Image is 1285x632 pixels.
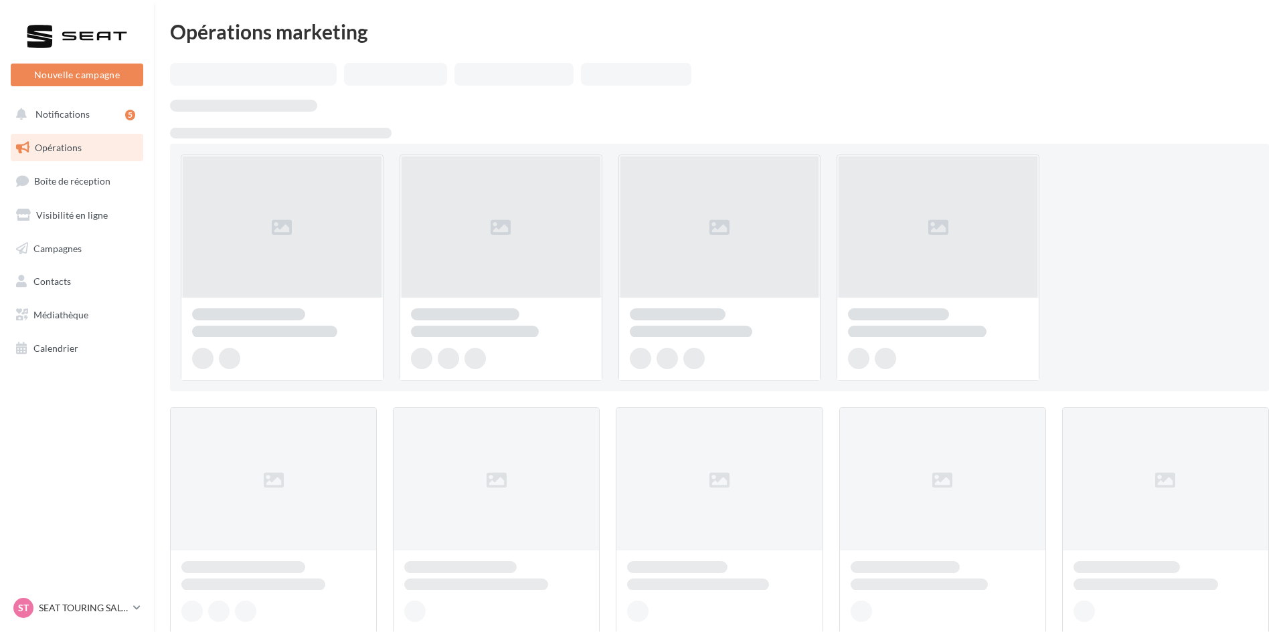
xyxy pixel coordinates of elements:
a: Campagnes [8,235,146,263]
span: Calendrier [33,342,78,354]
a: Calendrier [8,334,146,362]
span: Notifications [35,108,90,120]
a: Contacts [8,268,146,296]
span: Opérations [35,142,82,153]
a: Visibilité en ligne [8,201,146,229]
button: Notifications 5 [8,100,141,128]
div: 5 [125,110,135,120]
span: Contacts [33,276,71,287]
a: Boîte de réception [8,167,146,195]
span: Médiathèque [33,309,88,320]
a: ST SEAT TOURING SALON [11,595,143,621]
a: Opérations [8,134,146,162]
div: Opérations marketing [170,21,1269,41]
span: Visibilité en ligne [36,209,108,221]
span: Boîte de réception [34,175,110,187]
button: Nouvelle campagne [11,64,143,86]
span: Campagnes [33,242,82,253]
p: SEAT TOURING SALON [39,601,128,615]
span: ST [18,601,29,615]
a: Médiathèque [8,301,146,329]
